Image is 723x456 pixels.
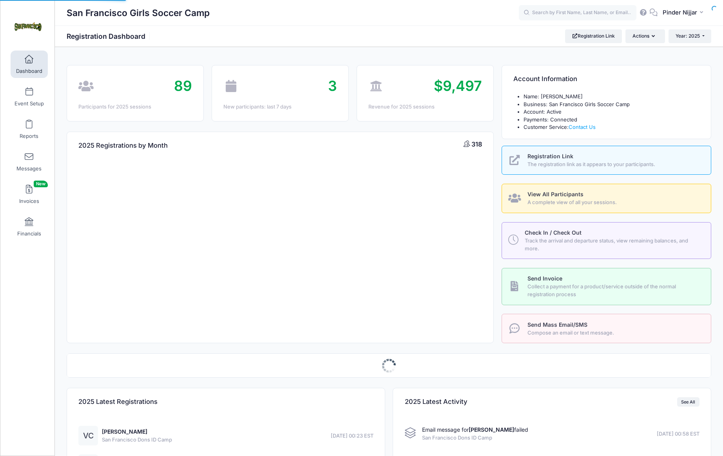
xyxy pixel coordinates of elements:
span: Messages [16,165,42,172]
span: 89 [174,77,192,94]
h4: Account Information [513,68,577,90]
span: Invoices [19,198,39,204]
span: Reports [20,133,38,139]
li: Name: [PERSON_NAME] [524,93,699,101]
a: Contact Us [569,124,596,130]
a: [PERSON_NAME] [102,428,147,435]
a: Event Setup [11,83,48,110]
a: Registration Link The registration link as it appears to your participants. [502,146,711,175]
a: Send Invoice Collect a payment for a product/service outside of the normal registration process [502,268,711,305]
img: San Francisco Girls Soccer Camp [13,12,43,42]
div: Revenue for 2025 sessions [368,103,482,111]
div: VC [78,426,98,445]
a: Dashboard [11,51,48,78]
li: Payments: Connected [524,116,699,124]
span: Event Setup [14,100,44,107]
a: Messages [11,148,48,176]
span: Registration Link [527,153,573,159]
span: Financials [17,230,41,237]
button: Actions [625,29,665,43]
div: Participants for 2025 sessions [78,103,192,111]
span: Collect a payment for a product/service outside of the normal registration process [527,283,702,298]
span: [DATE] 00:58 EST [657,430,699,438]
span: Email message for failed [422,426,528,433]
h4: 2025 Latest Activity [405,391,468,413]
span: 3 [328,77,337,94]
a: InvoicesNew [11,181,48,208]
h1: Registration Dashboard [67,32,152,40]
a: Reports [11,116,48,143]
button: Pinder Nijjar [658,4,711,22]
span: Send Invoice [527,275,562,282]
span: 318 [471,140,482,148]
h1: San Francisco Girls Soccer Camp [67,4,210,22]
span: Compose an email or text message. [527,329,702,337]
a: Send Mass Email/SMS Compose an email or text message. [502,314,711,343]
h4: 2025 Latest Registrations [78,391,158,413]
a: San Francisco Girls Soccer Camp [0,8,55,45]
span: Year: 2025 [676,33,700,39]
span: Track the arrival and departure status, view remaining balances, and more. [525,237,702,252]
strong: [PERSON_NAME] [469,426,514,433]
span: New [34,181,48,187]
div: New participants: last 7 days [223,103,337,111]
a: Check In / Check Out Track the arrival and departure status, view remaining balances, and more. [502,222,711,259]
li: Customer Service: [524,123,699,131]
span: San Francisco Dons ID Camp [422,434,528,442]
a: VC [78,433,98,440]
span: $9,497 [434,77,482,94]
span: Dashboard [16,68,42,74]
span: San Francisco Dons ID Camp [102,436,172,444]
span: Check In / Check Out [525,229,582,236]
span: [DATE] 00:23 EST [331,432,373,440]
a: View All Participants A complete view of all your sessions. [502,184,711,213]
span: View All Participants [527,191,583,197]
input: Search by First Name, Last Name, or Email... [519,5,636,21]
span: Send Mass Email/SMS [527,321,587,328]
li: Business: San Francisco Girls Soccer Camp [524,101,699,109]
a: Registration Link [565,29,622,43]
span: Pinder Nijjar [663,8,697,17]
a: See All [677,397,699,407]
span: The registration link as it appears to your participants. [527,161,702,168]
span: A complete view of all your sessions. [527,199,702,206]
button: Year: 2025 [669,29,711,43]
a: Financials [11,213,48,241]
li: Account: Active [524,108,699,116]
h4: 2025 Registrations by Month [78,134,168,157]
